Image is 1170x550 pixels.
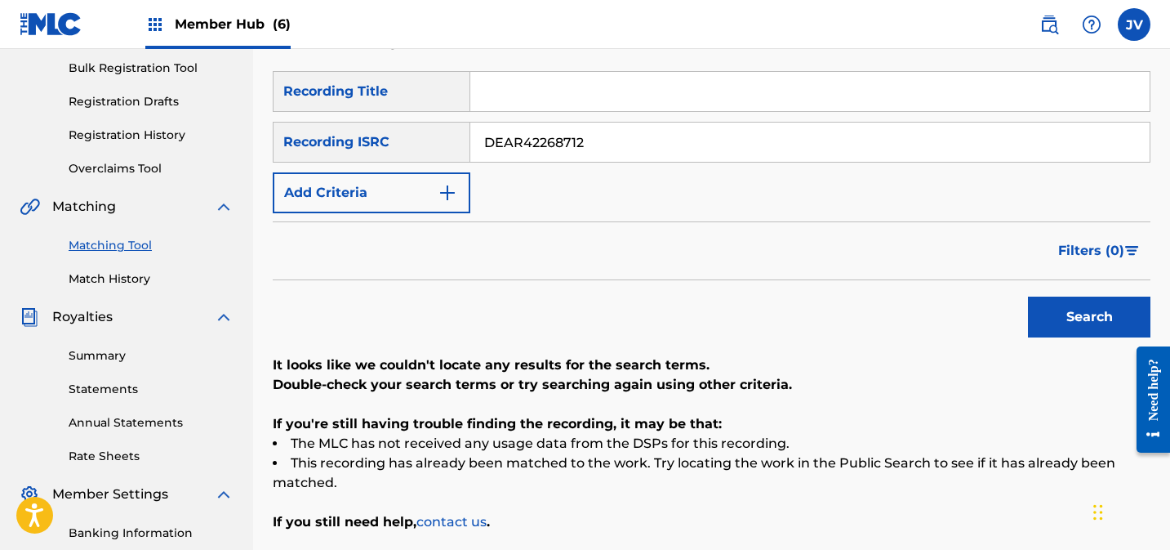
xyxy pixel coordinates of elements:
li: The MLC has not received any usage data from the DSPs for this recording. [273,434,1150,454]
span: Royalties [52,307,113,327]
span: Filters ( 0 ) [1058,241,1124,261]
p: If you still need help, . [273,512,1150,532]
p: Double-check your search terms or try searching again using other criteria. [273,375,1150,395]
a: Summary [69,347,234,364]
img: Royalties [20,307,39,327]
div: Help [1075,8,1108,41]
a: Overclaims Tool [69,160,234,177]
div: User Menu [1118,8,1150,41]
iframe: Resource Center [1124,334,1170,466]
img: MLC Logo [20,12,82,36]
a: Banking Information [69,525,234,542]
a: Matching Tool [69,237,234,254]
img: filter [1125,246,1139,256]
p: It looks like we couldn't locate any results for the search terms. [273,355,1150,375]
span: Member Settings [52,485,168,504]
a: Bulk Registration Tool [69,60,234,77]
img: 9d2ae6d4665cec9f34b9.svg [438,183,457,203]
img: Member Settings [20,485,39,504]
li: This recording has already been matched to the work. Try locating the work in the Public Search t... [273,454,1150,493]
img: expand [214,485,234,504]
a: Registration Drafts [69,93,234,110]
img: search [1039,15,1059,34]
a: Registration History [69,127,234,144]
img: expand [214,197,234,217]
form: Search Form [273,71,1150,346]
a: contact us [416,514,487,530]
div: Drag [1093,488,1103,537]
a: Annual Statements [69,414,234,432]
a: Statements [69,381,234,398]
a: Match History [69,271,234,288]
iframe: Chat Widget [1088,472,1170,550]
p: If you're still having trouble finding the recording, it may be that: [273,414,1150,434]
span: (6) [273,16,291,32]
button: Filters (0) [1048,230,1150,271]
a: Public Search [1033,8,1065,41]
img: Top Rightsholders [145,15,165,34]
span: Matching [52,197,116,217]
span: Member Hub [175,15,291,34]
img: help [1082,15,1101,34]
img: expand [214,307,234,327]
img: Matching [20,197,40,217]
a: Rate Sheets [69,448,234,465]
button: Search [1028,297,1150,338]
button: Add Criteria [273,172,470,213]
